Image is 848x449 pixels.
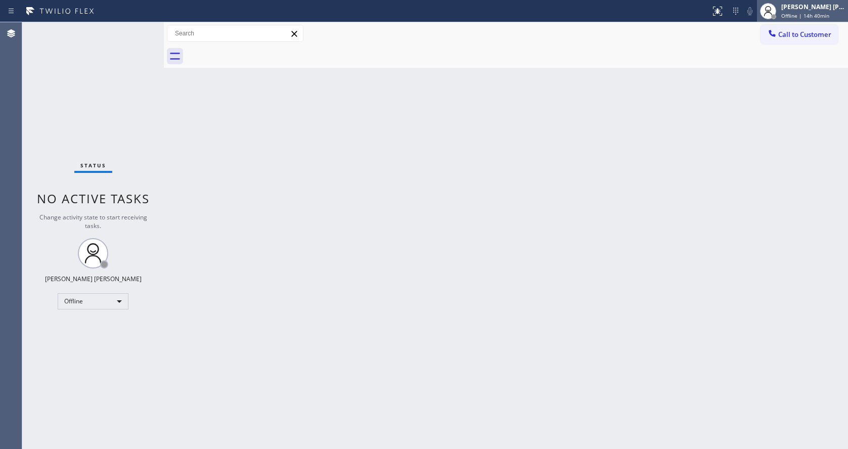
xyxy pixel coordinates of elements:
div: [PERSON_NAME] [PERSON_NAME] [45,275,142,283]
span: Status [80,162,106,169]
button: Mute [743,4,757,18]
div: [PERSON_NAME] [PERSON_NAME] [781,3,845,11]
span: No active tasks [37,190,150,207]
span: Offline | 14h 40min [781,12,829,19]
span: Change activity state to start receiving tasks. [39,213,147,230]
input: Search [167,25,303,41]
div: Offline [58,293,128,309]
button: Call to Customer [761,25,838,44]
span: Call to Customer [778,30,831,39]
